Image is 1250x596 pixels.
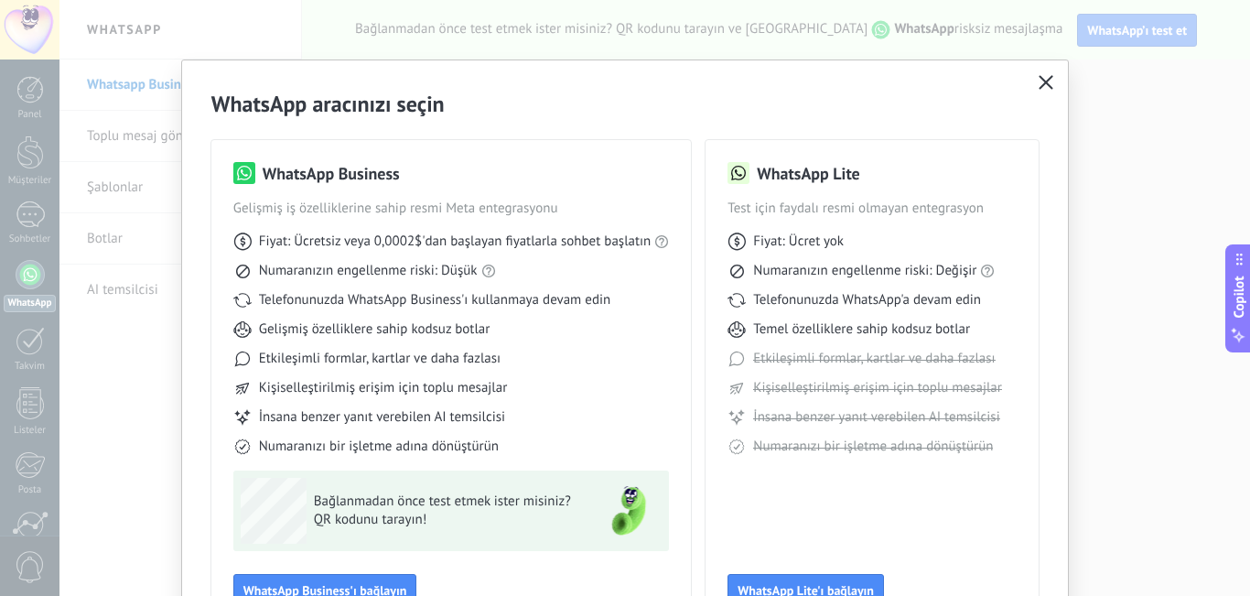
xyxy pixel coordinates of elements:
[753,379,1002,397] span: Kişiselleştirilmiş erişim için toplu mesajlar
[211,90,1040,118] h2: WhatsApp aracınızı seçin
[259,350,501,368] span: Etkileşimli formlar, kartlar ve daha fazlası
[314,493,581,511] span: Bağlanmadan önce test etmek ister misiniz?
[753,291,981,309] span: Telefonunuzda WhatsApp'a devam edin
[263,162,400,185] h3: WhatsApp Business
[753,233,844,251] span: Fiyat: Ücret yok
[727,200,1017,218] span: Test için faydalı resmi olmayan entegrasyon
[1230,276,1248,318] span: Copilot
[314,511,581,529] span: QR kodunu tarayın!
[259,438,499,456] span: Numaranızı bir işletme adına dönüştürün
[259,233,652,251] span: Fiyat: Ücretsiz veya 0,0002$'dan başlayan fiyatlarla sohbet başlatın
[753,408,999,427] span: İnsana benzer yanıt verebilen AI temsilcisi
[259,291,610,309] span: Telefonunuzda WhatsApp Business'ı kullanmaya devam edin
[596,478,662,544] img: green-phone.png
[259,408,505,427] span: İnsana benzer yanıt verebilen AI temsilcisi
[753,320,970,339] span: Temel özelliklere sahip kodsuz botlar
[753,438,993,456] span: Numaranızı bir işletme adına dönüştürün
[753,350,995,368] span: Etkileşimli formlar, kartlar ve daha fazlası
[259,320,490,339] span: Gelişmiş özelliklere sahip kodsuz botlar
[757,162,859,185] h3: WhatsApp Lite
[753,262,976,280] span: Numaranızın engellenme riski: Değişir
[259,379,508,397] span: Kişiselleştirilmiş erişim için toplu mesajlar
[233,200,670,218] span: Gelişmiş iş özelliklerine sahip resmi Meta entegrasyonu
[259,262,478,280] span: Numaranızın engellenme riski: Düşük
